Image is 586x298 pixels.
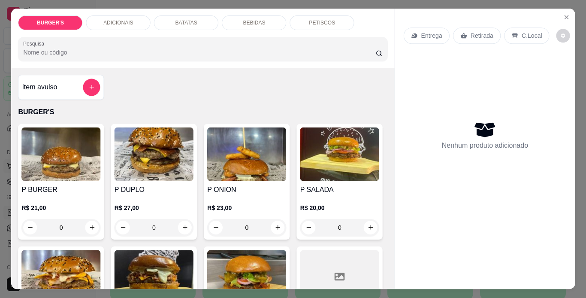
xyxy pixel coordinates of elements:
[243,19,265,26] p: BEBIDAS
[309,19,335,26] p: PETISCOS
[556,29,570,43] button: decrease-product-quantity
[37,19,64,26] p: BURGER'S
[471,31,493,40] p: Retirada
[21,185,100,195] h4: P BURGER
[207,185,286,195] h4: P ONION
[441,140,528,151] p: Nenhum produto adicionado
[300,128,379,181] img: product-image
[115,204,193,212] p: R$ 27,00
[207,128,286,181] img: product-image
[21,204,100,212] p: R$ 21,00
[175,19,197,26] p: BATATAS
[421,31,442,40] p: Entrega
[22,82,57,93] h4: Item avulso
[21,128,100,181] img: product-image
[522,31,542,40] p: C.Local
[300,204,379,212] p: R$ 20,00
[300,185,379,195] h4: P SALADA
[23,40,47,47] label: Pesquisa
[103,19,133,26] p: ADICIONAIS
[23,48,375,57] input: Pesquisa
[207,204,286,212] p: R$ 23,00
[115,185,193,195] h4: P DUPLO
[83,79,100,96] button: add-separate-item
[115,128,193,181] img: product-image
[559,10,573,24] button: Close
[18,107,387,117] p: BURGER'S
